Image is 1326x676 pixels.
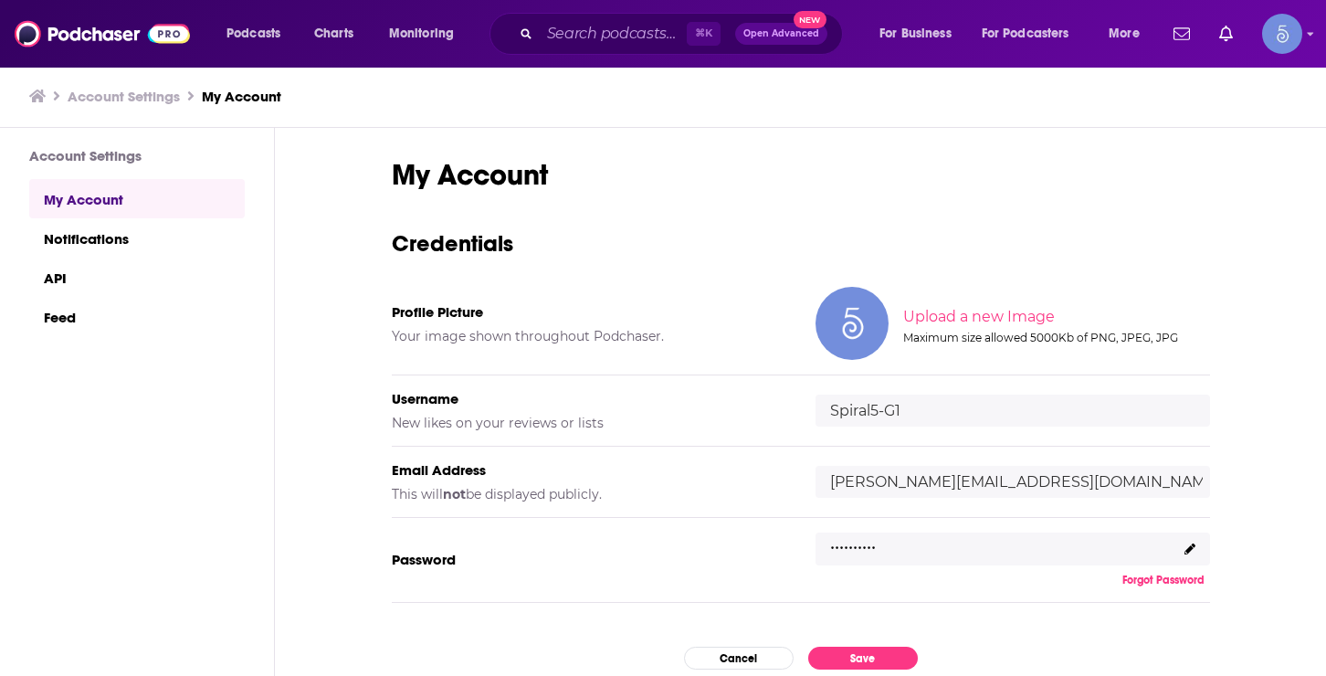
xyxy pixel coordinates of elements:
span: For Business [879,21,952,47]
h3: Credentials [392,229,1210,258]
span: Open Advanced [743,29,819,38]
h5: This will be displayed publicly. [392,486,786,502]
a: My Account [202,88,281,105]
button: open menu [214,19,304,48]
div: Maximum size allowed 5000Kb of PNG, JPEG, JPG [903,331,1206,344]
img: Your profile image [816,287,889,360]
button: open menu [867,19,974,48]
h5: Your image shown throughout Podchaser. [392,328,786,344]
span: For Podcasters [982,21,1069,47]
div: Search podcasts, credits, & more... [507,13,860,55]
span: More [1109,21,1140,47]
span: Charts [314,21,353,47]
img: User Profile [1262,14,1302,54]
button: open menu [1096,19,1163,48]
a: Show notifications dropdown [1212,18,1240,49]
span: Logged in as Spiral5-G1 [1262,14,1302,54]
h5: New likes on your reviews or lists [392,415,786,431]
button: Cancel [684,647,794,670]
input: email [816,466,1210,498]
span: Monitoring [389,21,454,47]
a: Account Settings [68,88,180,105]
h1: My Account [392,157,1210,193]
a: Notifications [29,218,245,258]
h5: Profile Picture [392,303,786,321]
h5: Password [392,551,786,568]
button: Show profile menu [1262,14,1302,54]
button: Open AdvancedNew [735,23,827,45]
span: New [794,11,826,28]
h5: Username [392,390,786,407]
span: Podcasts [226,21,280,47]
span: ⌘ K [687,22,721,46]
img: Podchaser - Follow, Share and Rate Podcasts [15,16,190,51]
h3: Account Settings [29,147,245,164]
h5: Email Address [392,461,786,479]
a: Feed [29,297,245,336]
a: Show notifications dropdown [1166,18,1197,49]
button: Forgot Password [1117,573,1210,587]
button: open menu [376,19,478,48]
input: Search podcasts, credits, & more... [540,19,687,48]
a: Charts [302,19,364,48]
button: open menu [970,19,1096,48]
button: Save [808,647,918,670]
p: .......... [830,528,876,555]
a: API [29,258,245,297]
b: not [443,486,466,502]
input: username [816,395,1210,427]
a: My Account [29,179,245,218]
